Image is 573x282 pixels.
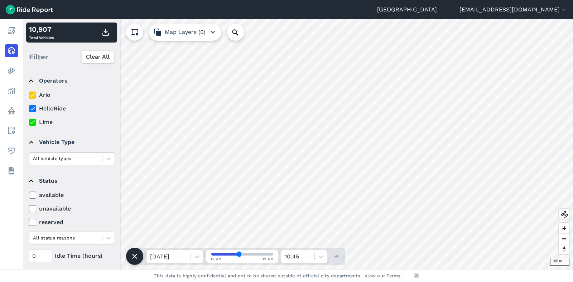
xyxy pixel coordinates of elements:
[5,44,18,57] a: Realtime
[29,24,54,35] div: 10,907
[29,249,115,262] div: Idle Time (hours)
[211,256,222,262] span: 12 AM
[23,19,573,269] canvas: Map
[5,164,18,177] a: Datasets
[559,244,569,254] button: Reset bearing to north
[29,204,115,213] label: unavailable
[5,144,18,157] a: Health
[26,46,117,68] div: Filter
[29,71,114,91] summary: Operators
[29,24,54,41] div: Total Vehicles
[81,50,114,63] button: Clear All
[29,91,115,99] label: Ario
[5,24,18,37] a: Report
[29,104,115,113] label: HelloRide
[559,233,569,244] button: Zoom out
[559,223,569,233] button: Zoom in
[227,24,256,41] input: Search Location or Vehicles
[377,5,437,14] a: [GEOGRAPHIC_DATA]
[29,218,115,227] label: reserved
[5,84,18,97] a: Analyze
[29,191,115,199] label: available
[5,64,18,77] a: Heatmaps
[5,124,18,137] a: Areas
[550,258,569,266] div: 100 m
[459,5,567,14] button: [EMAIL_ADDRESS][DOMAIN_NAME]
[365,272,402,279] a: View our Terms.
[149,24,221,41] button: Map Layers (0)
[5,104,18,117] a: Policy
[263,256,274,262] span: 12 AM
[86,53,110,61] span: Clear All
[29,132,114,152] summary: Vehicle Type
[29,171,114,191] summary: Status
[29,118,115,127] label: Lime
[6,5,53,14] img: Ride Report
